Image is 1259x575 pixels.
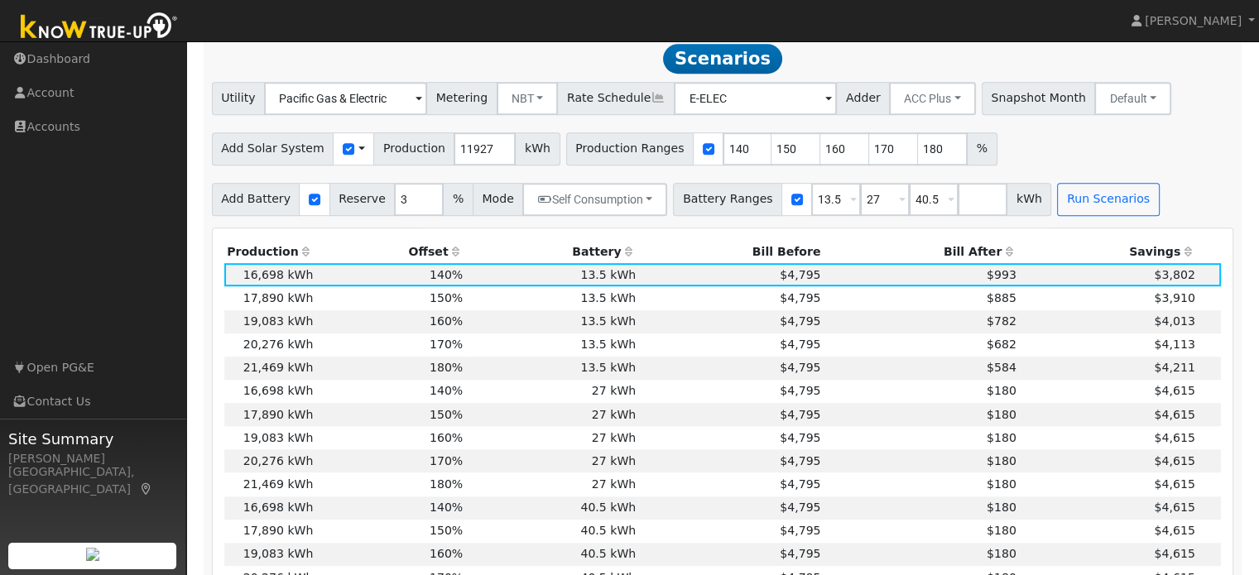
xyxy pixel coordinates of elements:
td: 21,469 kWh [224,472,316,496]
span: Snapshot Month [982,82,1096,115]
span: 150% [430,408,463,421]
td: 27 kWh [466,380,639,403]
span: $180 [987,547,1016,560]
img: Know True-Up [12,9,186,46]
span: $993 [987,268,1016,281]
div: [GEOGRAPHIC_DATA], [GEOGRAPHIC_DATA] [8,463,177,498]
span: $4,615 [1154,408,1194,421]
span: $782 [987,314,1016,328]
th: Bill Before [639,240,824,263]
button: Run Scenarios [1057,183,1159,216]
td: 27 kWh [466,403,639,426]
span: $180 [987,524,1016,537]
td: 27 kWh [466,472,639,496]
span: $4,795 [780,408,820,421]
span: Mode [473,183,523,216]
span: Metering [426,82,497,115]
span: % [967,132,997,165]
span: Site Summary [8,428,177,450]
span: $4,615 [1154,501,1194,514]
span: $4,113 [1154,338,1194,351]
th: Production [224,240,316,263]
span: $180 [987,501,1016,514]
span: 140% [430,384,463,397]
span: $4,795 [780,384,820,397]
td: 20,276 kWh [224,449,316,472]
span: Scenarios [663,44,781,74]
span: $4,615 [1154,431,1194,444]
button: Default [1094,82,1171,115]
th: Bill After [824,240,1019,263]
td: 13.5 kWh [466,286,639,309]
span: $4,795 [780,477,820,491]
span: $4,615 [1154,384,1194,397]
td: 13.5 kWh [466,310,639,333]
input: Select a Rate Schedule [674,82,837,115]
span: % [443,183,473,216]
span: $180 [987,384,1016,397]
td: 19,083 kWh [224,426,316,449]
span: $4,795 [780,314,820,328]
span: 160% [430,547,463,560]
span: $4,795 [780,547,820,560]
span: 170% [430,454,463,467]
span: $4,615 [1154,477,1194,491]
td: 27 kWh [466,449,639,472]
span: 150% [430,524,463,537]
span: Adder [836,82,890,115]
button: Self Consumption [522,183,667,216]
span: Savings [1129,245,1180,258]
span: $4,211 [1154,361,1194,374]
th: Battery [466,240,639,263]
td: 19,083 kWh [224,310,316,333]
td: 17,890 kWh [224,286,316,309]
span: $3,910 [1154,291,1194,304]
span: $4,615 [1154,524,1194,537]
a: Map [139,482,154,496]
span: kWh [1007,183,1051,216]
div: [PERSON_NAME] [8,450,177,467]
td: 13.5 kWh [466,357,639,380]
td: 20,276 kWh [224,333,316,357]
img: retrieve [86,548,99,561]
th: Offset [316,240,466,263]
span: $4,795 [780,268,820,281]
span: $4,013 [1154,314,1194,328]
td: 16,698 kWh [224,380,316,403]
span: 160% [430,314,463,328]
span: [PERSON_NAME] [1145,14,1242,27]
span: 140% [430,268,463,281]
span: $180 [987,431,1016,444]
span: $4,795 [780,524,820,537]
span: kWh [515,132,560,165]
span: 160% [430,431,463,444]
span: $180 [987,454,1016,467]
span: $180 [987,408,1016,421]
span: $180 [987,477,1016,491]
span: Utility [212,82,266,115]
span: 180% [430,477,463,491]
span: $885 [987,291,1016,304]
span: Rate Schedule [557,82,675,115]
button: NBT [497,82,559,115]
span: Reserve [329,183,396,216]
span: $682 [987,338,1016,351]
td: 16,698 kWh [224,263,316,286]
span: $4,615 [1154,454,1194,467]
span: $3,802 [1154,268,1194,281]
td: 17,890 kWh [224,520,316,543]
td: 40.5 kWh [466,520,639,543]
td: 17,890 kWh [224,403,316,426]
td: 16,698 kWh [224,496,316,520]
span: Production Ranges [566,132,694,165]
span: 180% [430,361,463,374]
span: 140% [430,501,463,514]
span: $4,795 [780,361,820,374]
span: 170% [430,338,463,351]
td: 27 kWh [466,426,639,449]
span: 150% [430,291,463,304]
td: 40.5 kWh [466,496,639,520]
span: $4,795 [780,291,820,304]
span: Battery Ranges [673,183,782,216]
button: ACC Plus [889,82,976,115]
